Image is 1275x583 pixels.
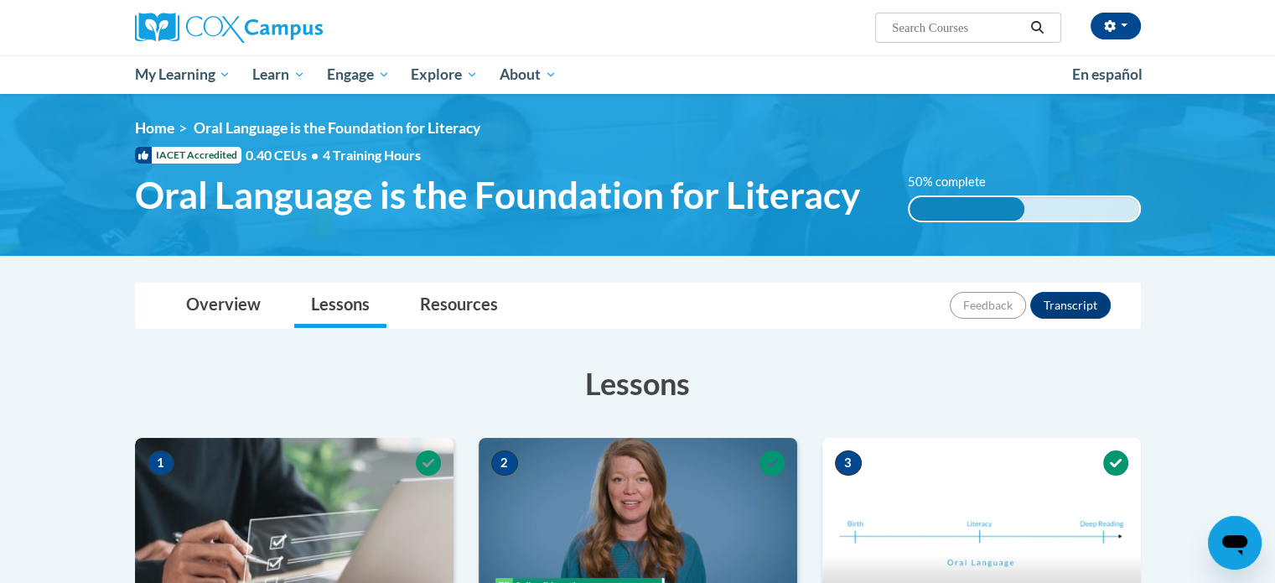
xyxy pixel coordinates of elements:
[135,13,454,43] a: Cox Campus
[403,284,515,328] a: Resources
[411,65,478,85] span: Explore
[1030,292,1111,319] button: Transcript
[124,55,242,94] a: My Learning
[316,55,401,94] a: Engage
[1061,57,1153,92] a: En español
[1024,18,1050,38] button: Search
[835,450,862,476] span: 3
[135,173,860,217] span: Oral Language is the Foundation for Literacy
[327,65,390,85] span: Engage
[241,55,316,94] a: Learn
[252,65,305,85] span: Learn
[910,197,1024,221] div: 50% complete
[1072,65,1143,83] span: En español
[1208,516,1262,570] iframe: Button to launch messaging window
[489,55,568,94] a: About
[323,147,421,163] span: 4 Training Hours
[135,119,174,137] a: Home
[135,147,241,164] span: IACET Accredited
[148,450,174,476] span: 1
[311,147,319,163] span: •
[135,362,1141,404] h3: Lessons
[908,173,1004,191] label: 50% complete
[135,13,323,43] img: Cox Campus
[400,55,489,94] a: Explore
[294,284,386,328] a: Lessons
[246,146,323,164] span: 0.40 CEUs
[890,18,1024,38] input: Search Courses
[491,450,518,476] span: 2
[134,65,231,85] span: My Learning
[950,292,1026,319] button: Feedback
[169,284,277,328] a: Overview
[1091,13,1141,39] button: Account Settings
[110,55,1166,94] div: Main menu
[500,65,557,85] span: About
[194,119,480,137] span: Oral Language is the Foundation for Literacy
